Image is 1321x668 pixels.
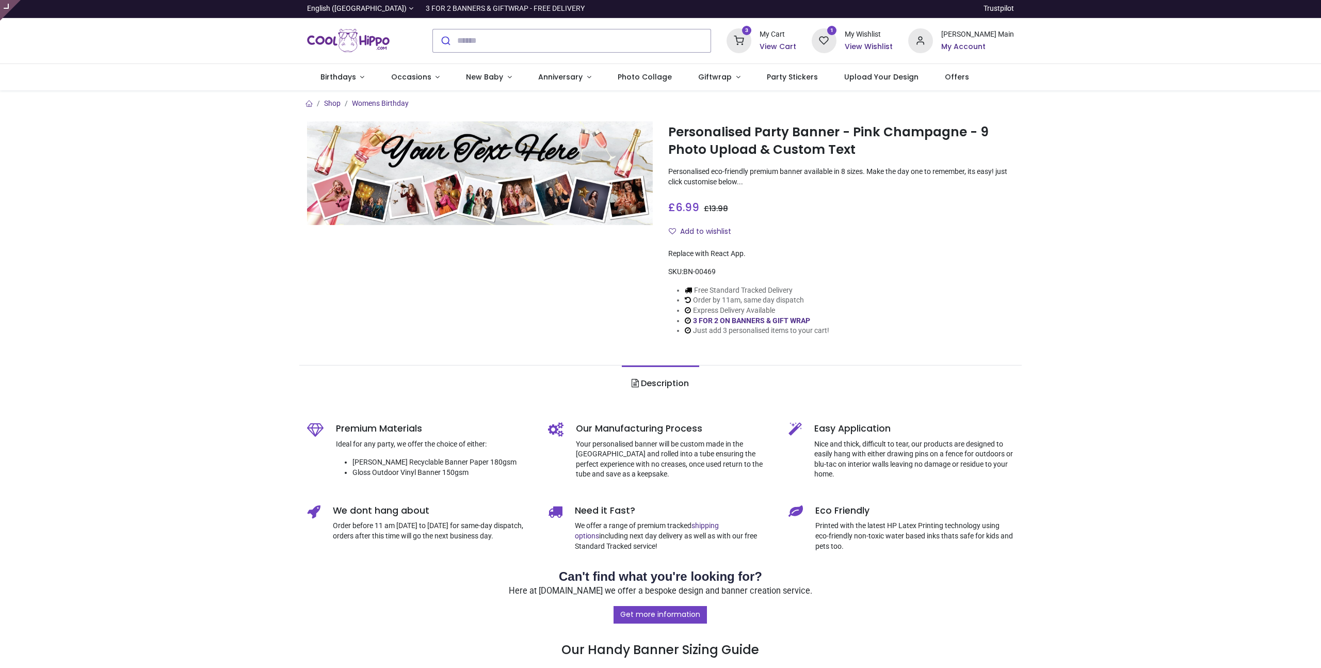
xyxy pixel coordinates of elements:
a: Womens Birthday [352,99,409,107]
sup: 3 [742,26,752,36]
a: 3 FOR 2 ON BANNERS & GIFT WRAP [693,316,810,325]
p: Order before 11 am [DATE] to [DATE] for same-day dispatch, orders after this time will go the nex... [333,521,533,541]
li: Order by 11am, same day dispatch [685,295,829,306]
a: Logo of Cool Hippo [307,26,390,55]
span: Birthdays [320,72,356,82]
a: Shop [324,99,341,107]
h5: Premium Materials [336,422,533,435]
li: Just add 3 personalised items to your cart! [685,326,829,336]
li: Express Delivery Available [685,306,829,316]
div: 3 FOR 2 BANNERS & GIFTWRAP - FREE DELIVERY [426,4,585,14]
a: English ([GEOGRAPHIC_DATA]) [307,4,413,14]
a: My Account [941,42,1014,52]
a: Anniversary [525,64,604,91]
div: SKU: [668,267,1014,277]
span: Photo Collage [618,72,672,82]
span: 13.98 [709,203,728,214]
span: Anniversary [538,72,583,82]
a: Description [622,365,699,402]
p: Personalised eco-friendly premium banner available in 8 sizes. Make the day one to remember, its ... [668,167,1014,187]
a: View Wishlist [845,42,893,52]
a: Trustpilot [984,4,1014,14]
li: [PERSON_NAME] Recyclable Banner Paper 180gsm [352,457,533,468]
p: Printed with the latest HP Latex Printing technology using eco-friendly non-toxic water based ink... [815,521,1014,551]
div: Replace with React App. [668,249,1014,259]
button: Submit [433,29,457,52]
span: Offers [945,72,969,82]
img: Personalised Party Banner - Pink Champagne - 9 Photo Upload & Custom Text [307,121,653,225]
h5: Need it Fast? [575,504,774,517]
span: 6.99 [675,200,699,215]
span: Upload Your Design [844,72,919,82]
a: Birthdays [307,64,378,91]
li: Free Standard Tracked Delivery [685,285,829,296]
img: Cool Hippo [307,26,390,55]
span: £ [668,200,699,215]
a: View Cart [760,42,796,52]
a: New Baby [453,64,525,91]
p: We offer a range of premium tracked including next day delivery as well as with our free Standard... [575,521,774,551]
span: £ [704,203,728,214]
button: Add to wishlistAdd to wishlist [668,223,740,241]
h5: We dont hang about [333,504,533,517]
span: New Baby [466,72,503,82]
li: Gloss Outdoor Vinyl Banner 150gsm [352,468,533,478]
h5: Our Manufacturing Process [576,422,774,435]
div: My Cart [760,29,796,40]
div: My Wishlist [845,29,893,40]
a: Giftwrap [685,64,753,91]
div: [PERSON_NAME] Main [941,29,1014,40]
i: Add to wishlist [669,228,676,235]
h5: Eco Friendly [815,504,1014,517]
a: Get more information [614,606,707,624]
span: BN-00469 [683,267,716,276]
a: 1 [812,36,836,44]
p: Nice and thick, difficult to tear, our products are designed to easily hang with either drawing p... [814,439,1014,480]
span: Party Stickers [767,72,818,82]
h1: Personalised Party Banner - Pink Champagne - 9 Photo Upload & Custom Text [668,123,1014,159]
a: 3 [727,36,751,44]
sup: 1 [827,26,837,36]
h5: Easy Application [814,422,1014,435]
p: Ideal for any party, we offer the choice of either: [336,439,533,450]
p: Your personalised banner will be custom made in the [GEOGRAPHIC_DATA] and rolled into a tube ensu... [576,439,774,480]
span: Giftwrap [698,72,732,82]
p: Here at [DOMAIN_NAME] we offer a bespoke design and banner creation service. [307,585,1014,597]
h3: Our Handy Banner Sizing Guide [307,606,1014,659]
span: Occasions [391,72,431,82]
a: Occasions [378,64,453,91]
h2: Can't find what you're looking for? [307,568,1014,585]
